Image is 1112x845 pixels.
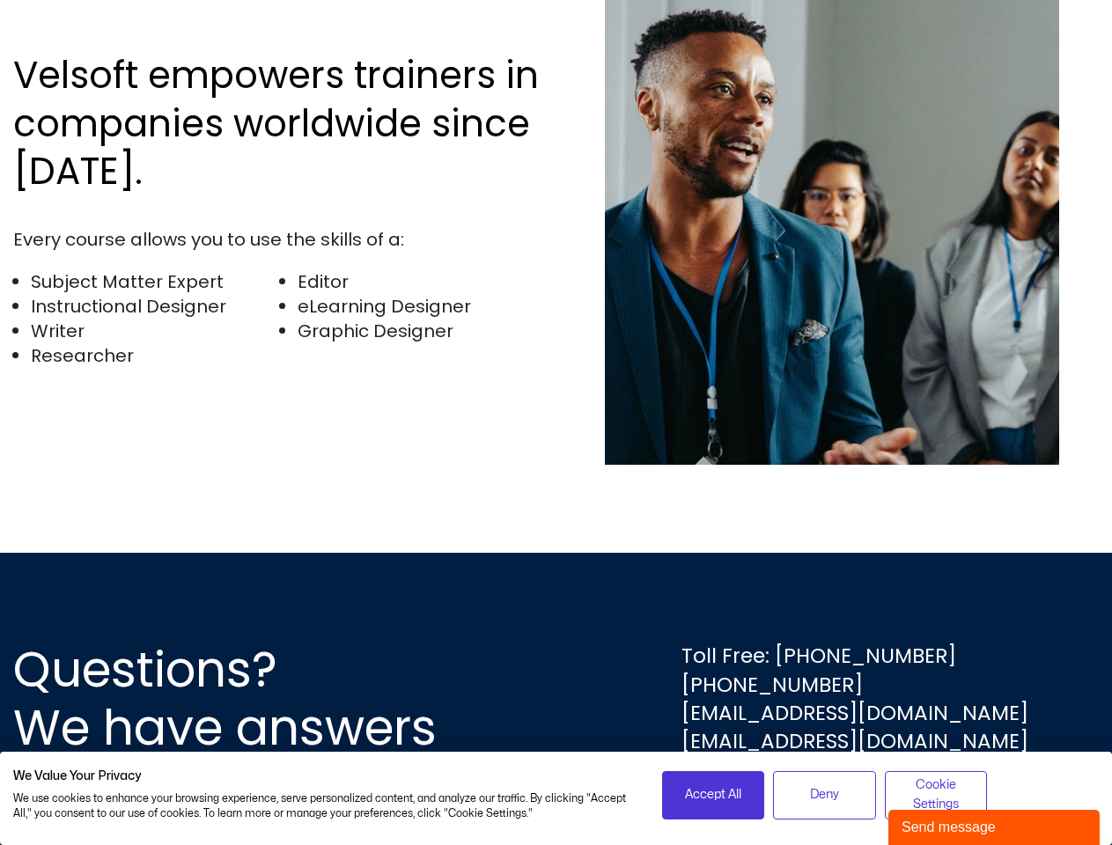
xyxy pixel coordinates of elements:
div: Every course allows you to use the skills of a: [13,227,548,252]
h2: We Value Your Privacy [13,768,636,784]
div: Toll Free: [PHONE_NUMBER] [PHONE_NUMBER] [EMAIL_ADDRESS][DOMAIN_NAME] [EMAIL_ADDRESS][DOMAIN_NAME] [681,642,1028,755]
h2: Velsoft empowers trainers in companies worldwide since [DATE]. [13,52,548,196]
li: Graphic Designer [298,319,547,343]
li: Editor [298,269,547,294]
iframe: chat widget [888,806,1103,845]
span: Cookie Settings [896,775,976,815]
li: Instructional Designer [31,294,280,319]
button: Accept all cookies [662,771,765,819]
span: Accept All [685,785,741,805]
button: Deny all cookies [773,771,876,819]
li: Writer [31,319,280,343]
p: We use cookies to enhance your browsing experience, serve personalized content, and analyze our t... [13,791,636,821]
li: eLearning Designer [298,294,547,319]
h2: Questions? We have answers [13,641,500,757]
button: Adjust cookie preferences [885,771,988,819]
li: Subject Matter Expert [31,269,280,294]
li: Researcher [31,343,280,368]
span: Deny [810,785,839,805]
